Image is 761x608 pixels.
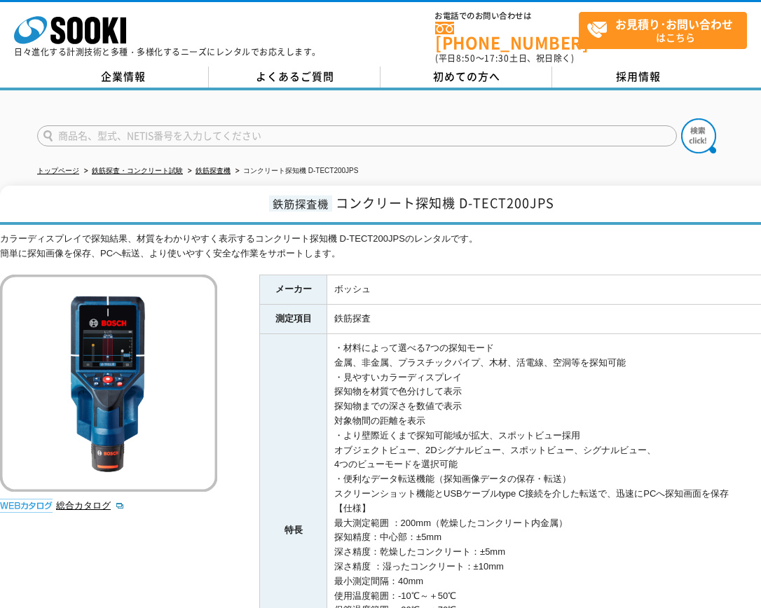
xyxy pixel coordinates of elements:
a: 採用情報 [552,67,724,88]
span: (平日 ～ 土日、祝日除く) [435,52,574,64]
a: 企業情報 [37,67,209,88]
input: 商品名、型式、NETIS番号を入力してください [37,125,677,146]
span: 8:50 [456,52,476,64]
a: お見積り･お問い合わせはこちら [579,12,747,49]
span: 鉄筋探査機 [269,195,332,212]
span: お電話でのお問い合わせは [435,12,579,20]
a: 鉄筋探査・コンクリート試験 [92,167,183,174]
strong: お見積り･お問い合わせ [615,15,733,32]
span: 17:30 [484,52,509,64]
span: コンクリート探知機 D-TECT200JPS [336,193,554,212]
a: トップページ [37,167,79,174]
th: 測定項目 [260,305,327,334]
th: メーカー [260,275,327,305]
a: よくあるご質問 [209,67,380,88]
img: btn_search.png [681,118,716,153]
p: 日々進化する計測技術と多種・多様化するニーズにレンタルでお応えします。 [14,48,321,56]
span: 初めての方へ [433,69,500,84]
a: 総合カタログ [56,500,125,511]
a: 初めての方へ [380,67,552,88]
a: 鉄筋探査機 [196,167,231,174]
span: はこちら [587,13,746,48]
a: [PHONE_NUMBER] [435,22,579,50]
li: コンクリート探知機 D-TECT200JPS [233,164,358,179]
